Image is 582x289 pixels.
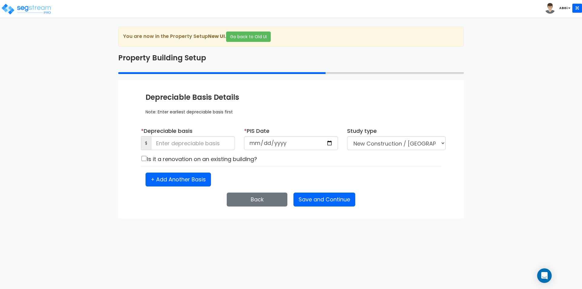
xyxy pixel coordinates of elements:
[145,103,436,115] div: Note: Enter earliest depreciable basis first
[136,155,446,163] div: Is it a renovation on an existing building?
[118,27,464,47] div: You are now in the Property Setup .
[545,3,555,14] img: avatar.png
[226,32,271,42] button: Go back to Old UI
[347,127,377,135] label: Study type
[151,136,235,150] input: Enter depreciable basis
[114,53,468,63] div: Property Building Setup
[145,173,211,187] button: + Add Another Basis
[141,136,151,150] span: $
[293,193,355,207] button: Save and Continue
[145,92,436,102] div: Depreciable Basis Details
[537,268,552,283] div: Open Intercom Messenger
[141,127,192,135] label: Depreciable basis
[244,136,338,150] input: Select date
[559,6,567,10] b: ABGi
[244,127,269,135] label: PIS Date
[227,193,287,207] button: Back
[1,3,52,15] img: logo_pro_r.png
[208,33,225,40] strong: New UI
